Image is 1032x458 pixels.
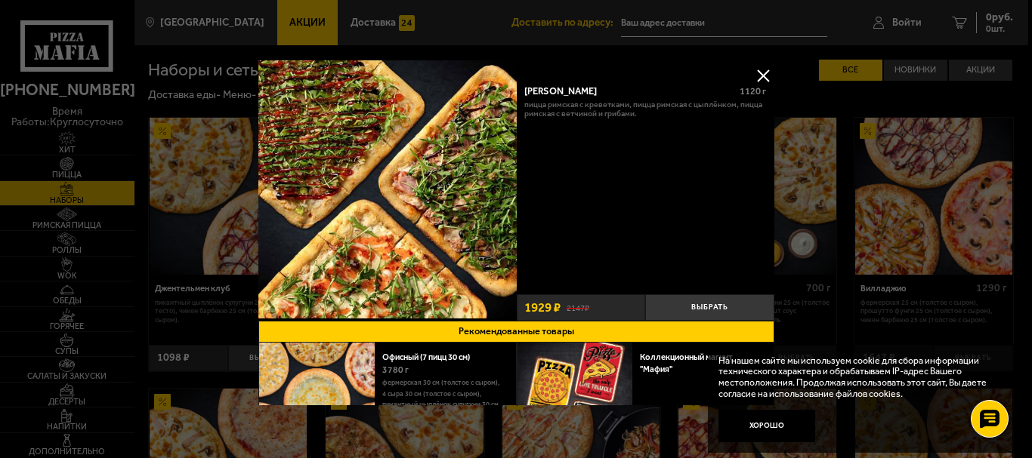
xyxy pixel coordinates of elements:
[566,302,589,313] s: 2147 ₽
[645,294,774,321] button: Выбрать
[524,100,766,118] p: Пицца Римская с креветками, Пицца Римская с цыплёнком, Пицца Римская с ветчиной и грибами.
[718,355,997,400] p: На нашем сайте мы используем cookie для сбора информации технического характера и обрабатываем IP...
[258,321,774,343] button: Рекомендованные товары
[524,85,730,97] div: [PERSON_NAME]
[382,364,408,375] span: 3780 г
[524,301,561,314] span: 1929 ₽
[258,60,517,321] a: Мама Миа
[740,85,766,97] span: 1120 г
[382,352,480,362] a: Офисный (7 пицц 30 см)
[640,352,733,375] a: Коллекционный магнит "Мафия"
[718,410,815,442] button: Хорошо
[258,60,517,318] img: Мама Миа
